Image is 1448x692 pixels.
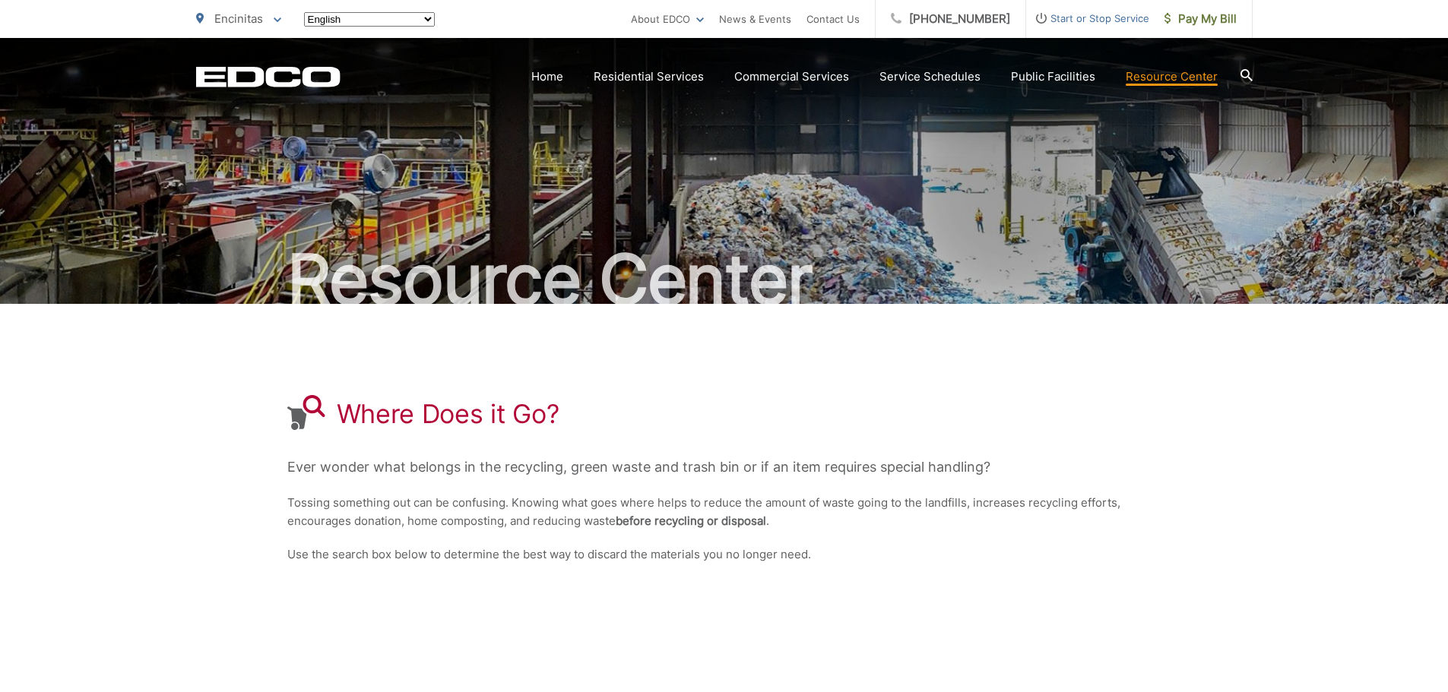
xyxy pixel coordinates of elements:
a: Public Facilities [1011,68,1095,86]
p: Use the search box below to determine the best way to discard the materials you no longer need. [287,545,1161,564]
a: Resource Center [1126,68,1218,86]
p: Ever wonder what belongs in the recycling, green waste and trash bin or if an item requires speci... [287,456,1161,479]
h2: Resource Center [196,242,1253,318]
a: Contact Us [806,10,860,28]
a: Service Schedules [879,68,981,86]
strong: before recycling or disposal [616,513,766,528]
a: News & Events [719,10,791,28]
a: EDCD logo. Return to the homepage. [196,66,341,87]
a: Home [531,68,563,86]
a: Commercial Services [734,68,849,86]
span: Encinitas [214,11,263,26]
span: Pay My Bill [1164,10,1237,28]
h1: Where Does it Go? [337,399,559,429]
a: About EDCO [631,10,704,28]
p: Tossing something out can be confusing. Knowing what goes where helps to reduce the amount of was... [287,494,1161,530]
select: Select a language [304,12,435,27]
a: Residential Services [594,68,704,86]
